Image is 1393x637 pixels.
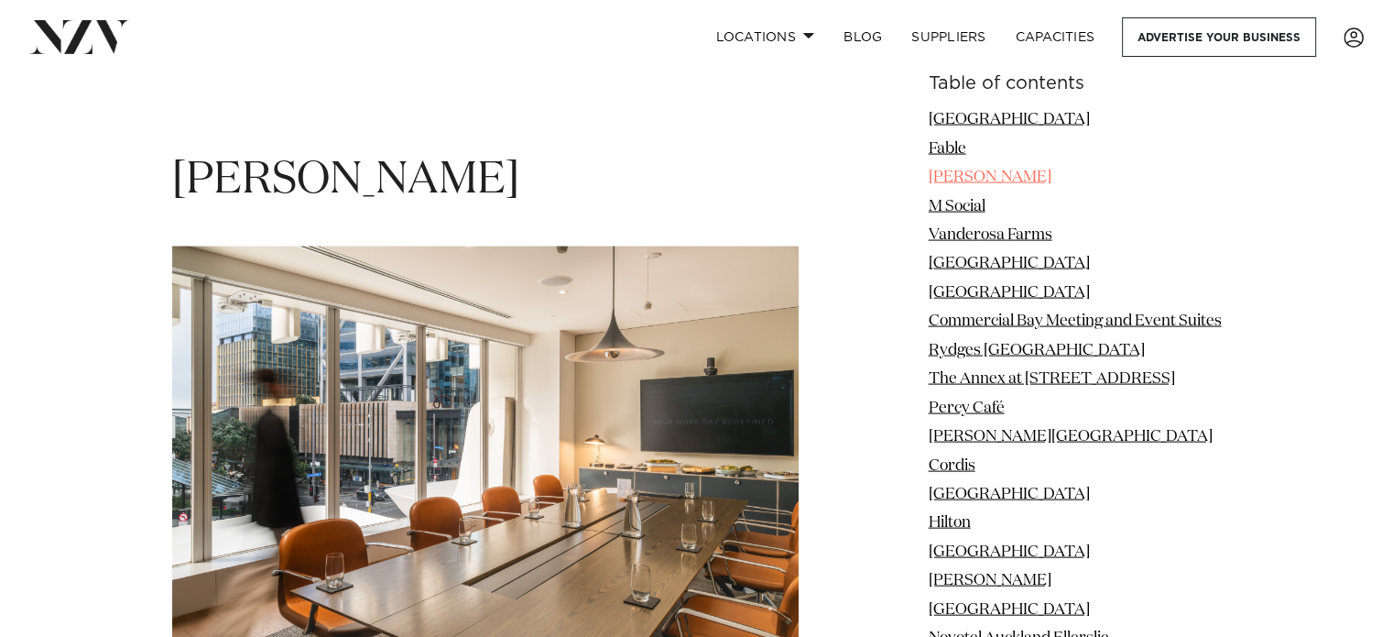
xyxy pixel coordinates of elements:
[1001,17,1110,57] a: Capacities
[929,198,985,214] a: M Social
[172,94,799,210] h1: [PERSON_NAME]
[929,170,1051,185] a: [PERSON_NAME]
[29,20,129,53] img: nzv-logo.png
[929,74,1222,93] h6: Table of contents
[929,112,1090,127] a: [GEOGRAPHIC_DATA]
[1122,17,1316,57] a: Advertise your business
[929,285,1090,301] a: [GEOGRAPHIC_DATA]
[929,601,1090,617] a: [GEOGRAPHIC_DATA]
[929,573,1051,588] a: [PERSON_NAME]
[929,371,1175,387] a: The Annex at [STREET_ADDRESS]
[929,343,1145,358] a: Rydges [GEOGRAPHIC_DATA]
[929,140,966,156] a: Fable
[929,400,1005,415] a: Percy Café
[929,487,1090,502] a: [GEOGRAPHIC_DATA]
[929,515,971,531] a: Hilton
[897,17,1000,57] a: SUPPLIERS
[929,256,1090,271] a: [GEOGRAPHIC_DATA]
[829,17,897,57] a: BLOG
[701,17,829,57] a: Locations
[929,313,1222,329] a: Commercial Bay Meeting and Event Suites
[929,227,1052,243] a: Vanderosa Farms
[929,457,975,473] a: Cordis
[929,544,1090,560] a: [GEOGRAPHIC_DATA]
[929,429,1213,445] a: [PERSON_NAME][GEOGRAPHIC_DATA]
